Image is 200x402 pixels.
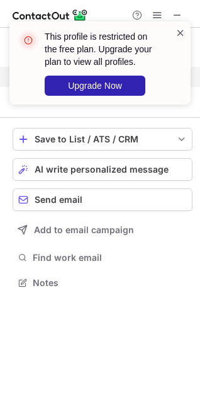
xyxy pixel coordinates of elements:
[13,219,192,241] button: Add to email campaign
[45,76,145,96] button: Upgrade Now
[33,252,187,263] span: Find work email
[13,158,192,181] button: AI write personalized message
[18,30,38,50] img: error
[68,81,122,91] span: Upgrade Now
[13,128,192,151] button: save-profile-one-click
[35,195,82,205] span: Send email
[33,277,187,289] span: Notes
[45,30,160,68] header: This profile is restricted on the free plan. Upgrade your plan to view all profiles.
[13,249,192,267] button: Find work email
[13,274,192,292] button: Notes
[13,8,88,23] img: ContactOut v5.3.10
[35,134,170,144] div: Save to List / ATS / CRM
[13,188,192,211] button: Send email
[34,225,134,235] span: Add to email campaign
[35,164,169,175] span: AI write personalized message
